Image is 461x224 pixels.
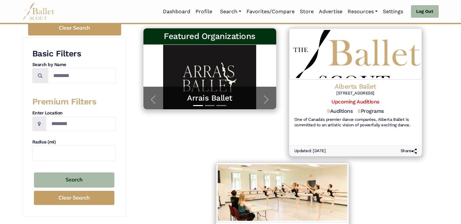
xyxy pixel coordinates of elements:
h3: Premium Filters [32,96,116,107]
a: Profile [193,5,215,18]
a: Arrais Ballet [150,93,270,103]
input: Location [46,116,116,131]
h4: Radius (mi) [32,139,116,145]
img: Logo [216,163,349,223]
input: Search by names... [48,68,116,83]
span: 9 [327,108,330,114]
a: Search [217,5,244,18]
a: Store [297,5,316,18]
a: Upcoming Auditions [331,99,379,105]
h6: Share [401,148,417,154]
a: Log Out [411,5,438,18]
button: Clear Search [28,21,121,35]
h6: One of Canada's premier dance companies, Alberta Ballet is committed to an artistic vision of pow... [294,117,417,128]
img: Logo [289,28,422,79]
h6: [STREET_ADDRESS] [294,91,417,96]
button: Slide 2 [205,102,215,109]
h5: Programs [358,108,384,115]
h5: Auditions [327,108,352,115]
a: Settings [380,5,406,18]
button: Slide 1 [193,102,203,109]
button: Clear Search [34,191,114,205]
h3: Featured Organizations [149,31,271,42]
button: Slide 3 [216,102,226,109]
a: Advertise [316,5,345,18]
a: Dashboard [160,5,193,18]
h4: Search by Name [32,62,116,68]
h4: Alberta Ballet [294,82,417,91]
h6: Updated: [DATE] [294,148,326,154]
button: Search [34,172,114,188]
h4: Enter Location [32,110,116,116]
h3: Basic Filters [32,48,116,59]
a: Resources [345,5,380,18]
a: Favorites/Compare [244,5,297,18]
span: 8 [358,108,361,114]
